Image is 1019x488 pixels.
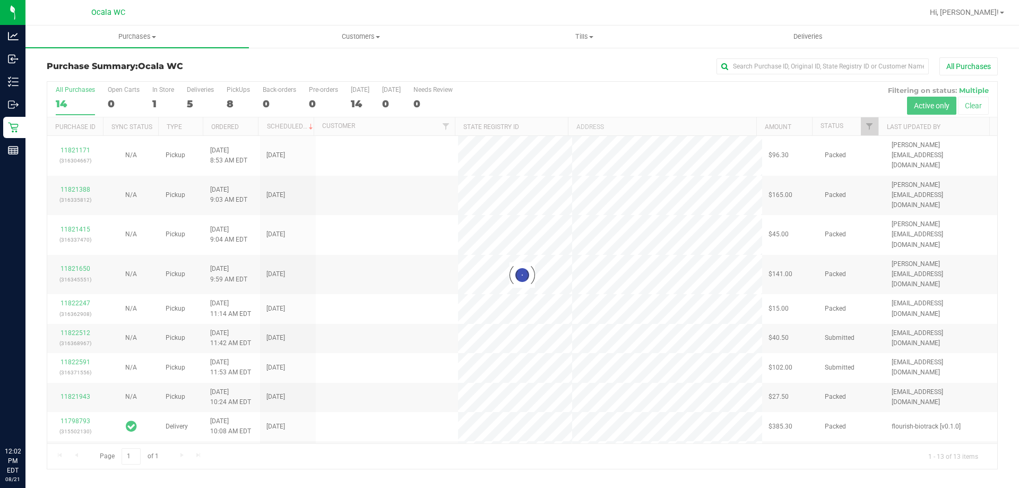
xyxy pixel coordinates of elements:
p: 08/21 [5,475,21,483]
a: Deliveries [696,25,920,48]
span: Customers [249,32,472,41]
button: All Purchases [939,57,998,75]
a: Tills [472,25,696,48]
p: 12:02 PM EDT [5,447,21,475]
input: Search Purchase ID, Original ID, State Registry ID or Customer Name... [716,58,929,74]
inline-svg: Inventory [8,76,19,87]
inline-svg: Analytics [8,31,19,41]
span: Purchases [25,32,249,41]
inline-svg: Inbound [8,54,19,64]
span: Ocala WC [138,61,183,71]
inline-svg: Outbound [8,99,19,110]
h3: Purchase Summary: [47,62,364,71]
span: Hi, [PERSON_NAME]! [930,8,999,16]
span: Deliveries [779,32,837,41]
span: Tills [473,32,695,41]
a: Purchases [25,25,249,48]
span: Ocala WC [91,8,125,17]
inline-svg: Reports [8,145,19,156]
iframe: Resource center [11,403,42,435]
inline-svg: Retail [8,122,19,133]
a: Customers [249,25,472,48]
